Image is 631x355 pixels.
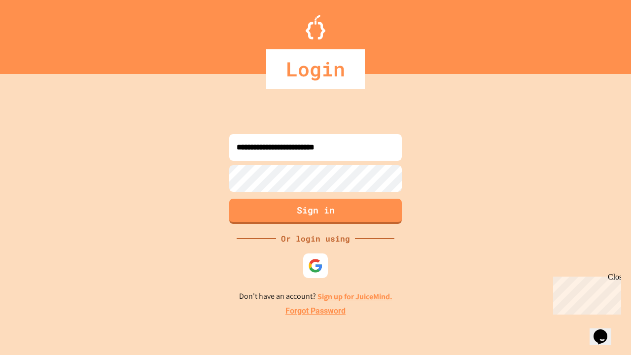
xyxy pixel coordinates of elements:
img: Logo.svg [306,15,325,39]
div: Or login using [276,233,355,245]
img: google-icon.svg [308,258,323,273]
iframe: chat widget [549,273,621,315]
button: Sign in [229,199,402,224]
a: Forgot Password [285,305,346,317]
p: Don't have an account? [239,290,392,303]
iframe: chat widget [590,316,621,345]
div: Chat with us now!Close [4,4,68,63]
div: Login [266,49,365,89]
a: Sign up for JuiceMind. [317,291,392,302]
